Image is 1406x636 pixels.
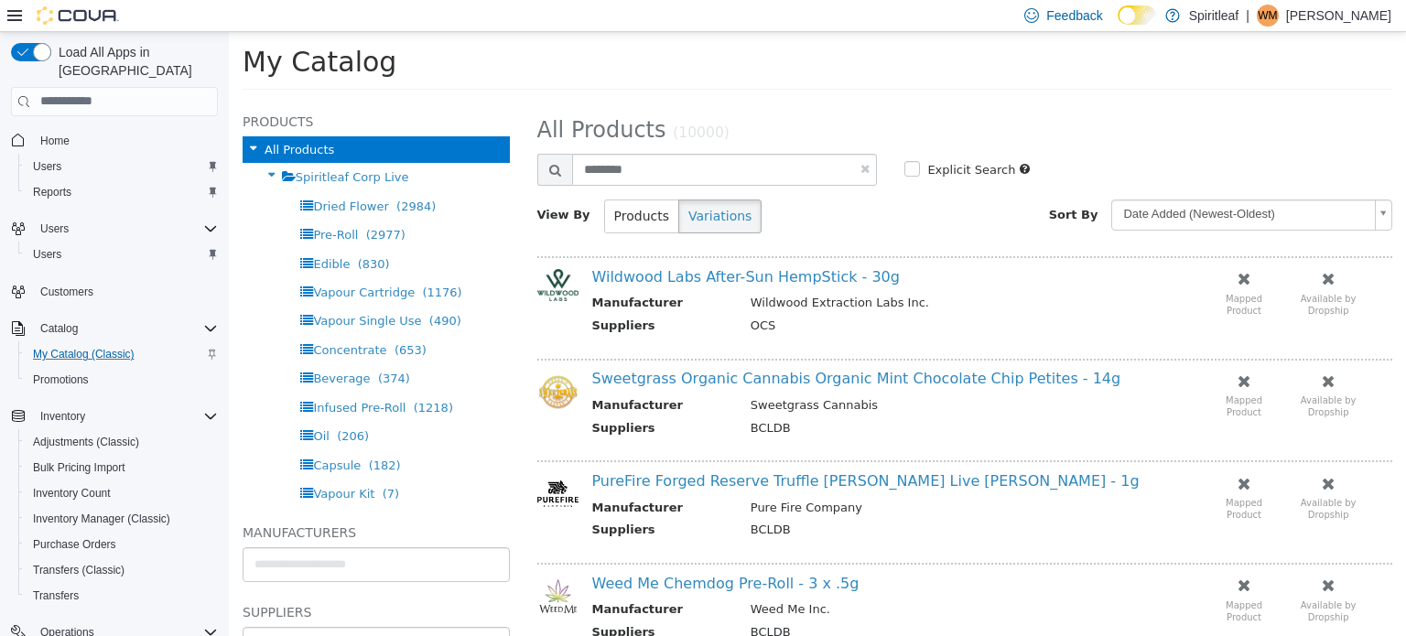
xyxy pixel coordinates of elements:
[18,367,225,393] button: Promotions
[308,340,350,381] img: 150
[33,280,218,303] span: Customers
[33,460,125,475] span: Bulk Pricing Import
[1118,5,1156,25] input: Dark Mode
[1286,5,1391,27] p: [PERSON_NAME]
[33,318,218,340] span: Catalog
[4,316,225,341] button: Catalog
[33,563,124,577] span: Transfers (Classic)
[4,216,225,242] button: Users
[40,134,70,148] span: Home
[508,387,943,410] td: BCLDB
[18,242,225,267] button: Users
[997,466,1033,488] small: Mapped Product
[1072,363,1128,385] small: Available by Dropship
[26,431,146,453] a: Adjustments (Classic)
[149,340,181,353] span: (374)
[108,397,140,411] span: (206)
[26,156,218,178] span: Users
[33,486,111,501] span: Inventory Count
[33,405,218,427] span: Inventory
[997,568,1033,590] small: Mapped Product
[1046,6,1102,25] span: Feedback
[997,262,1033,284] small: Mapped Product
[508,568,943,591] td: Weed Me Inc.
[33,588,79,603] span: Transfers
[26,457,218,479] span: Bulk Pricing Import
[26,181,218,203] span: Reports
[33,129,218,152] span: Home
[883,168,1139,197] span: Date Added (Newest-Oldest)
[363,262,508,285] th: Manufacturer
[1072,568,1128,590] small: Available by Dropship
[508,285,943,307] td: OCS
[26,559,132,581] a: Transfers (Classic)
[26,508,178,530] a: Inventory Manager (Classic)
[1072,262,1128,284] small: Available by Dropship
[26,343,218,365] span: My Catalog (Classic)
[1189,5,1238,27] p: Spiritleaf
[18,532,225,557] button: Purchase Orders
[33,512,170,526] span: Inventory Manager (Classic)
[140,426,172,440] span: (182)
[37,6,119,25] img: Cova
[18,557,225,583] button: Transfers (Classic)
[84,426,132,440] span: Capsule
[694,129,786,147] label: Explicit Search
[200,282,233,296] span: (490)
[33,218,76,240] button: Users
[1258,5,1277,27] span: WM
[18,455,225,480] button: Bulk Pricing Import
[997,363,1033,385] small: Mapped Product
[193,253,233,267] span: (1176)
[33,281,101,303] a: Customers
[1246,5,1249,27] p: |
[508,467,943,490] td: Pure Fire Company
[166,311,198,325] span: (653)
[14,79,281,101] h5: Products
[84,311,157,325] span: Concentrate
[26,369,96,391] a: Promotions
[84,369,177,383] span: Infused Pre-Roll
[168,167,207,181] span: (2984)
[84,282,192,296] span: Vapour Single Use
[33,130,77,152] a: Home
[33,218,218,240] span: Users
[26,369,218,391] span: Promotions
[26,181,79,203] a: Reports
[4,278,225,305] button: Customers
[26,482,118,504] a: Inventory Count
[363,467,508,490] th: Manufacturer
[363,543,631,560] a: Weed Me Chemdog Pre-Roll - 3 x .5g
[508,489,943,512] td: BCLDB
[26,156,69,178] a: Users
[363,338,892,355] a: Sweetgrass Organic Cannabis Organic Mint Chocolate Chip Petites - 14g
[33,159,61,174] span: Users
[14,14,168,46] span: My Catalog
[363,440,911,458] a: PureFire Forged Reserve Truffle [PERSON_NAME] Live [PERSON_NAME] - 1g
[1118,25,1119,26] span: Dark Mode
[4,127,225,154] button: Home
[363,568,508,591] th: Manufacturer
[18,583,225,609] button: Transfers
[40,321,78,336] span: Catalog
[363,236,671,253] a: Wildwood Labs After-Sun HempStick - 30g
[33,347,135,361] span: My Catalog (Classic)
[1257,5,1279,27] div: Wanda M
[508,364,943,387] td: Sweetgrass Cannabis
[363,364,508,387] th: Manufacturer
[308,237,350,269] img: 150
[129,225,161,239] span: (830)
[363,285,508,307] th: Suppliers
[51,43,218,80] span: Load All Apps in [GEOGRAPHIC_DATA]
[18,341,225,367] button: My Catalog (Classic)
[308,176,362,189] span: View By
[375,167,450,201] button: Products
[363,591,508,614] th: Suppliers
[33,318,85,340] button: Catalog
[18,480,225,506] button: Inventory Count
[26,457,133,479] a: Bulk Pricing Import
[84,455,146,469] span: Vapour Kit
[33,537,116,552] span: Purchase Orders
[1072,466,1128,488] small: Available by Dropship
[508,262,943,285] td: Wildwood Extraction Labs Inc.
